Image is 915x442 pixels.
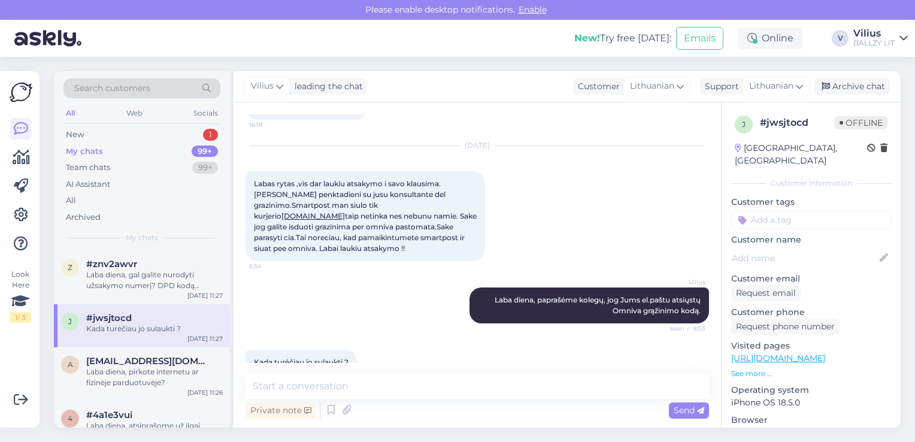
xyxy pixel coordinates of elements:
span: Offline [835,116,887,129]
span: Labas rytas ,vis dar laukiu atsakymo i savo klausima. [PERSON_NAME] penktadieni su jusu konsultan... [254,179,478,253]
p: Customer name [731,234,891,246]
div: Online [738,28,803,49]
div: leading the chat [290,80,363,93]
input: Add name [732,252,877,265]
p: Chrome 139.0.7258.76 [731,426,891,439]
span: Seen ✓ 9:03 [661,324,705,333]
b: New! [574,32,600,44]
div: 1 / 3 [10,312,31,323]
span: z [68,263,72,272]
p: Browser [731,414,891,426]
p: Visited pages [731,340,891,352]
span: Kada turėčiau jo sulaukti ? [254,358,349,367]
span: Search customers [74,82,150,95]
div: Archive chat [814,78,890,95]
a: [DOMAIN_NAME] [281,211,345,220]
div: [DATE] 11:26 [187,388,223,397]
div: [DATE] [246,140,709,151]
p: Customer phone [731,306,891,319]
div: [GEOGRAPHIC_DATA], [GEOGRAPHIC_DATA] [735,142,867,167]
span: #znv2awvr [86,259,137,270]
a: [URL][DOMAIN_NAME] [731,353,825,364]
div: My chats [66,146,103,158]
div: Kada turėčiau jo sulaukti ? [86,323,223,334]
div: Laba diena, atsiprašome už ilgai trukusį atsakymą. Šiuo metu įsigyti negalima, kadangi turite IT ... [86,420,223,442]
div: Look Here [10,269,31,323]
div: Private note [246,402,316,419]
p: See more ... [731,368,891,379]
p: Customer email [731,273,891,285]
div: Socials [191,105,220,121]
div: Try free [DATE]: [574,31,671,46]
span: 16:18 [249,120,294,129]
div: V [832,30,849,47]
div: Request phone number [731,319,840,335]
div: New [66,129,84,141]
p: Customer tags [731,196,891,208]
div: All [63,105,77,121]
span: Laba diena, paprašėme kolegų, jog Jums el.paštu atsiųstų Omniva grąžinimo kodą. [495,295,702,315]
div: 99+ [192,146,218,158]
span: Lithuanian [630,80,674,93]
div: Laba diena, pirkote internetu ar fizinėje parduotuvėje? [86,367,223,388]
div: Vilius [853,29,895,38]
div: Customer information [731,178,891,189]
div: Laba diena, gal galite nurodyti užsakymo numerį? DPD kodą atsiunčia DPD sistema automatiškai, ne ... [86,270,223,291]
div: Web [124,105,145,121]
p: iPhone OS 18.5.0 [731,396,891,409]
div: 99+ [192,162,218,174]
div: Support [700,80,739,93]
div: AI Assistant [66,178,110,190]
span: 4 [68,414,72,423]
div: Request email [731,285,801,301]
span: Lithuanian [749,80,793,93]
div: # jwsjtocd [760,116,835,130]
span: Enable [515,4,550,15]
div: Team chats [66,162,110,174]
input: Add a tag [731,211,891,229]
span: 6:54 [249,262,294,271]
div: [DATE] 11:27 [187,334,223,343]
span: Vilius [251,80,274,93]
button: Emails [676,27,723,50]
div: Customer [573,80,620,93]
span: #jwsjtocd [86,313,132,323]
span: arlamandas@gmail.com [86,356,211,367]
p: Operating system [731,384,891,396]
div: BALLZY LIT [853,38,895,48]
div: All [66,195,76,207]
div: Archived [66,211,101,223]
span: Send [674,405,704,416]
span: My chats [126,232,158,243]
span: j [68,317,72,326]
div: 1 [203,129,218,141]
span: #4a1e3vui [86,410,132,420]
img: Askly Logo [10,81,32,104]
span: a [68,360,73,369]
span: j [742,120,746,129]
span: Vilius [661,278,705,287]
div: [DATE] 11:27 [187,291,223,300]
a: ViliusBALLZY LIT [853,29,908,48]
